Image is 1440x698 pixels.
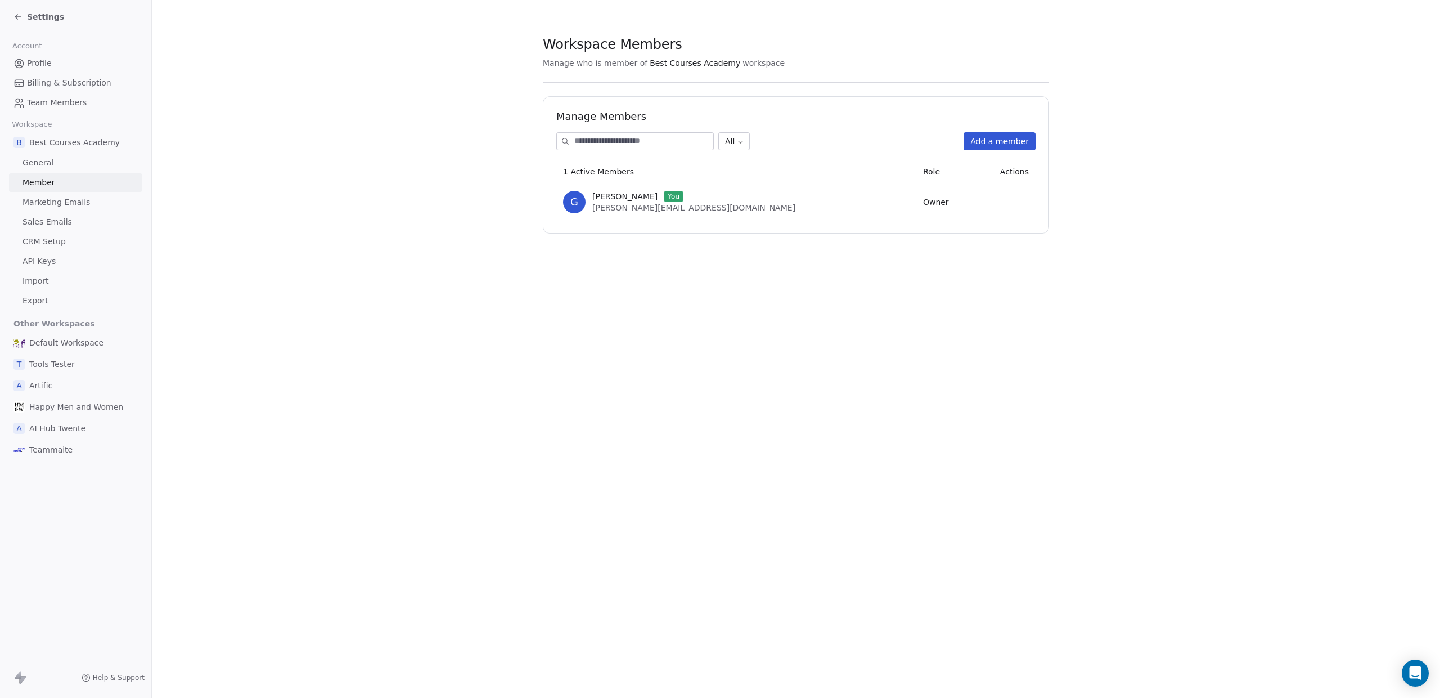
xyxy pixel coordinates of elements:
span: Best Courses Academy [650,57,740,69]
span: AI Hub Twente [29,423,85,434]
span: Help & Support [93,673,145,682]
span: CRM Setup [22,236,66,248]
span: Member [22,177,55,189]
span: Tools Tester [29,359,75,370]
span: API Keys [22,256,56,267]
span: Manage who is member of [543,57,647,69]
img: Teammaite%20logo%20LinkedIn.png [13,444,25,455]
span: Settings [27,11,64,23]
span: workspace [742,57,785,69]
span: [PERSON_NAME] [592,191,658,202]
span: Other Workspaces [9,315,100,333]
span: A [13,380,25,391]
span: A [13,423,25,434]
span: You [664,191,683,202]
span: Role [923,167,940,176]
span: B [13,137,25,148]
span: Happy Men and Women [29,401,123,413]
span: Marketing Emails [22,196,90,208]
a: Sales Emails [9,213,142,231]
a: Profile [9,54,142,73]
span: Sales Emails [22,216,72,228]
img: favicon.jpg [13,401,25,413]
span: Teammaite [29,444,73,455]
span: T [13,359,25,370]
span: Billing & Subscription [27,77,111,89]
span: Profile [27,57,52,69]
a: Export [9,292,142,310]
span: Owner [923,198,949,207]
span: Workspace Members [543,36,682,53]
span: 1 Active Members [563,167,634,176]
span: [PERSON_NAME][EMAIL_ADDRESS][DOMAIN_NAME] [592,203,795,212]
a: Marketing Emails [9,193,142,212]
span: Best Courses Academy [29,137,120,148]
h1: Manage Members [556,110,1036,123]
a: Member [9,173,142,192]
span: Workspace [7,116,57,133]
span: Artific [29,380,52,391]
a: API Keys [9,252,142,271]
a: Import [9,272,142,290]
button: Add a member [964,132,1036,150]
a: Billing & Subscription [9,74,142,92]
span: Export [22,295,48,307]
a: Settings [13,11,64,23]
img: ALWAYSAHEAD_kleur.png [13,337,25,348]
a: General [9,154,142,172]
a: Help & Support [82,673,145,682]
span: G [563,191,586,213]
span: Account [7,38,47,55]
span: General [22,157,53,169]
span: Actions [1000,167,1029,176]
a: Team Members [9,93,142,112]
span: Default Workspace [29,337,103,348]
div: Open Intercom Messenger [1402,660,1429,687]
span: Import [22,275,48,287]
a: CRM Setup [9,232,142,251]
span: Team Members [27,97,87,109]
